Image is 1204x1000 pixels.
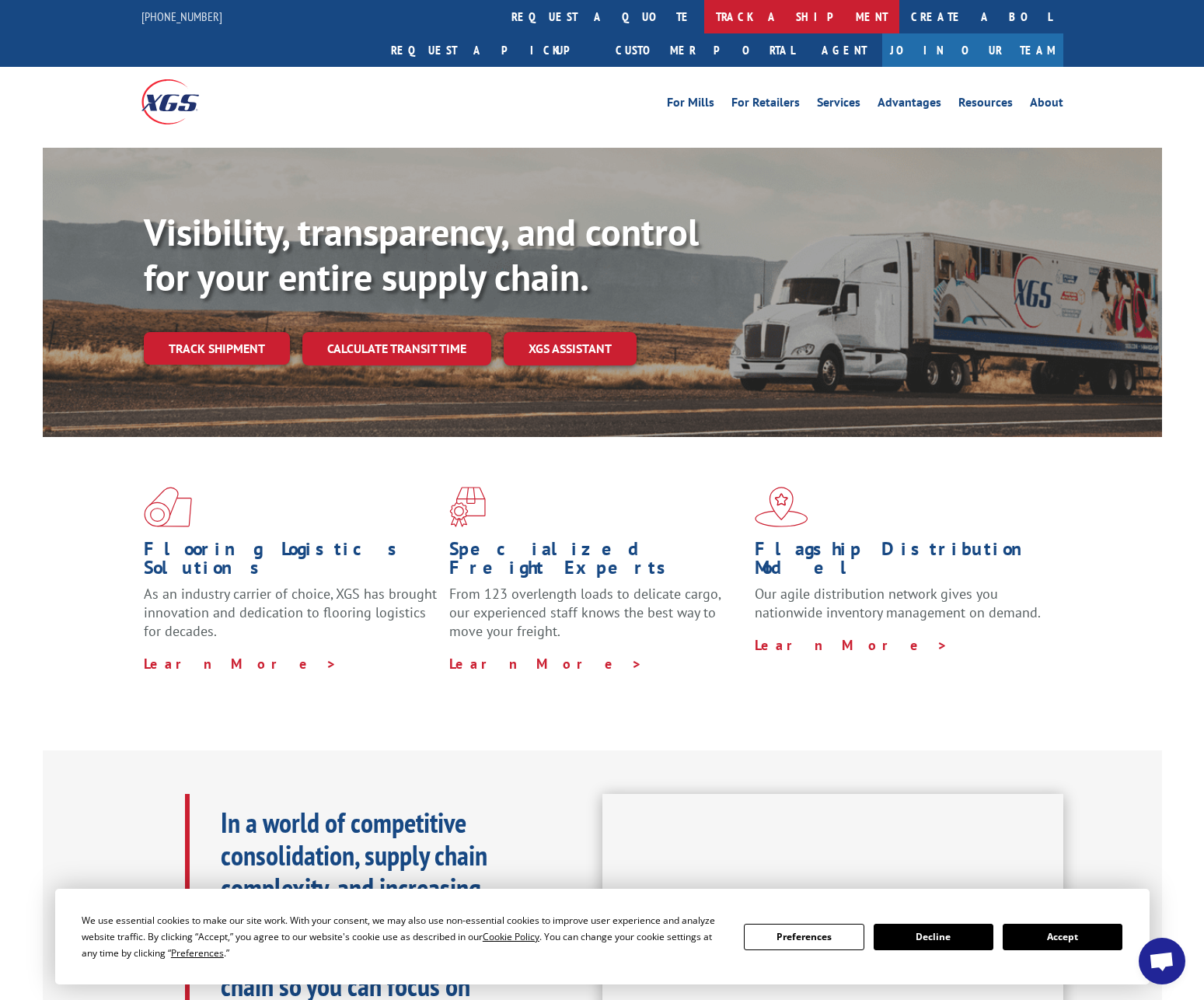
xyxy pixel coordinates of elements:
a: XGS ASSISTANT [504,332,637,365]
button: Decline [874,924,993,950]
p: From 123 overlength loads to delicate cargo, our experienced staff knows the best way to move you... [449,585,743,654]
a: Services [817,96,860,114]
span: Our agile distribution network gives you nationwide inventory management on demand. [755,585,1041,621]
button: Preferences [744,924,864,950]
a: Calculate transit time [302,332,491,365]
img: xgs-icon-focused-on-flooring-red [449,487,486,527]
a: For Mills [667,96,714,114]
img: xgs-icon-total-supply-chain-intelligence-red [144,487,192,527]
span: Cookie Policy [483,930,539,943]
a: Agent [806,33,882,67]
a: For Retailers [731,96,800,114]
div: Cookie Consent Prompt [55,889,1150,984]
h1: Specialized Freight Experts [449,540,743,585]
a: Learn More > [755,636,948,654]
a: Join Our Team [882,33,1063,67]
b: Visibility, transparency, and control for your entire supply chain. [144,208,699,301]
h1: Flooring Logistics Solutions [144,540,438,585]
span: Preferences [171,946,224,960]
a: Request a pickup [379,33,604,67]
div: Open chat [1139,938,1185,984]
a: About [1030,96,1063,114]
a: [PHONE_NUMBER] [141,9,222,24]
img: xgs-icon-flagship-distribution-model-red [755,487,808,527]
a: Track shipment [144,332,290,365]
a: Advantages [878,96,941,114]
a: Resources [958,96,1013,114]
a: Learn More > [144,655,337,673]
button: Accept [1003,924,1122,950]
span: As an industry carrier of choice, XGS has brought innovation and dedication to flooring logistics... [144,585,437,640]
h1: Flagship Distribution Model [755,540,1049,585]
a: Customer Portal [604,33,806,67]
div: We use essential cookies to make our site work. With your consent, we may also use non-essential ... [82,912,725,961]
a: Learn More > [449,655,643,673]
